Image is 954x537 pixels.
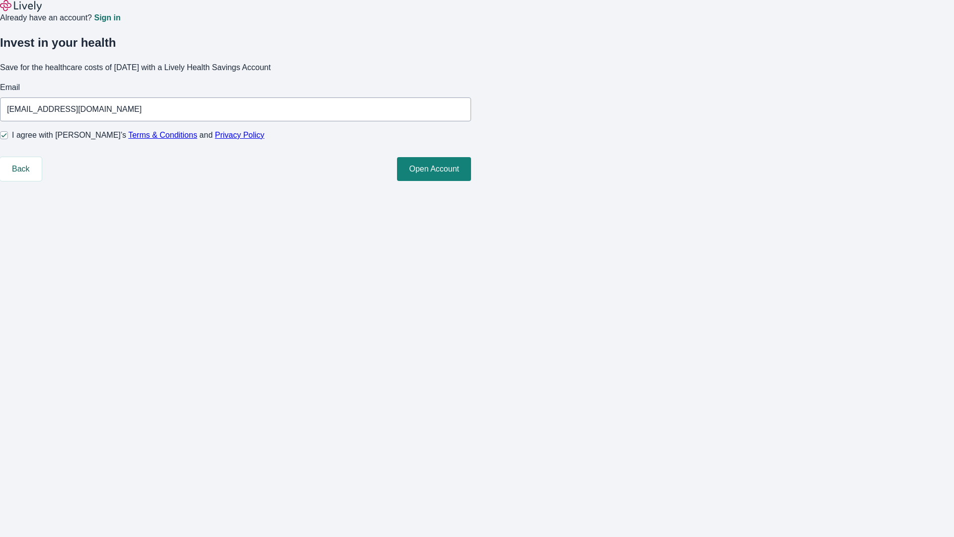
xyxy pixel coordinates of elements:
button: Open Account [397,157,471,181]
span: I agree with [PERSON_NAME]’s and [12,129,264,141]
a: Terms & Conditions [128,131,197,139]
a: Privacy Policy [215,131,265,139]
a: Sign in [94,14,120,22]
